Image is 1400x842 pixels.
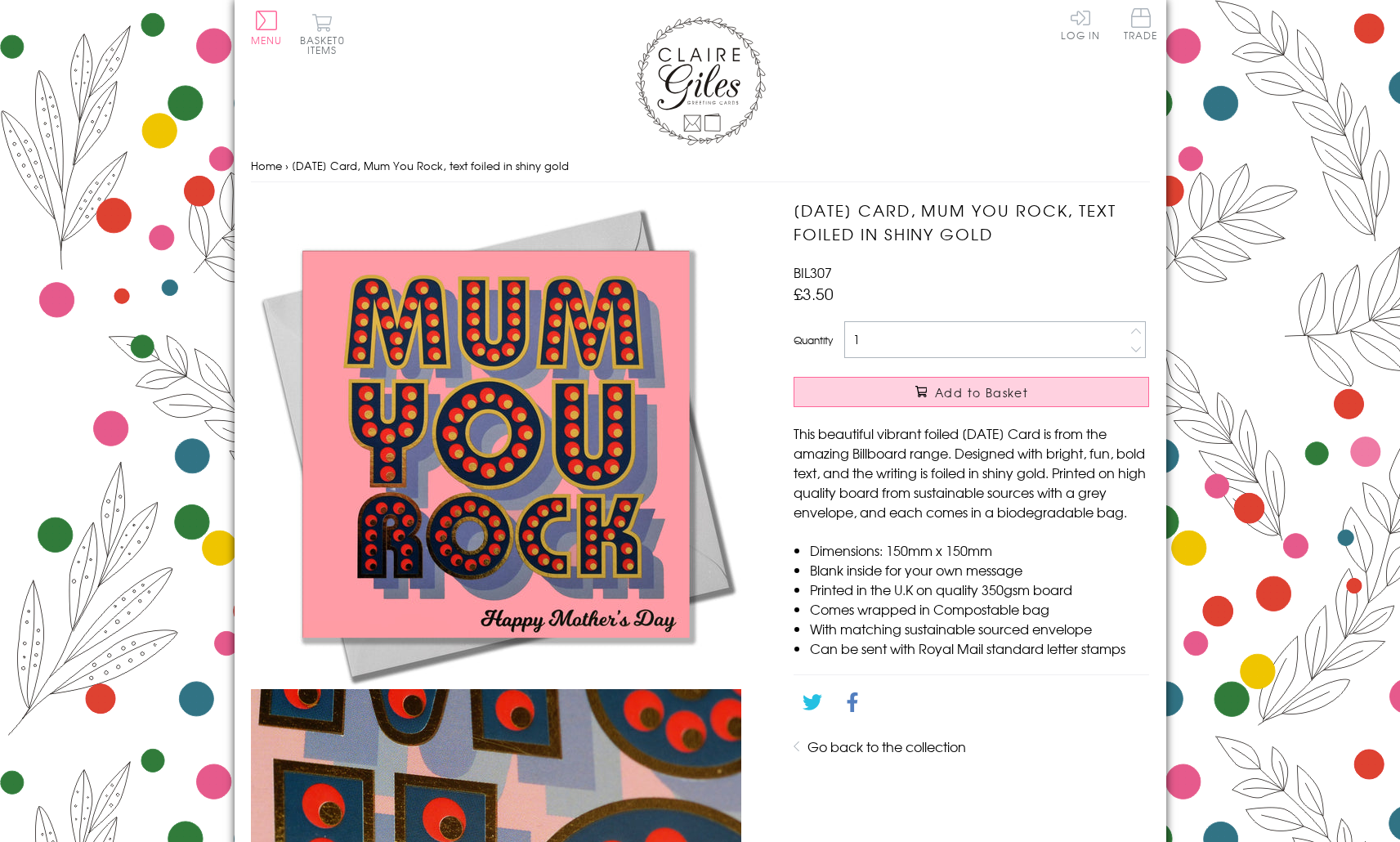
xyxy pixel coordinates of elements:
[635,16,766,146] img: Claire Giles Greetings Cards
[251,33,283,47] span: Menu
[794,333,833,347] label: Quantity
[794,377,1149,407] button: Add to Basket
[292,158,569,173] span: [DATE] Card, Mum You Rock, text foiled in shiny gold
[810,638,1149,658] li: Can be sent with Royal Mail standard letter stamps
[307,33,345,57] span: 0 items
[1124,8,1158,40] span: Trade
[807,737,966,756] a: Go back to the collection
[810,560,1149,580] li: Blank inside for your own message
[810,619,1149,638] li: With matching sustainable sourced envelope
[1061,8,1100,40] a: Log In
[794,262,832,282] span: BIL307
[251,158,282,173] a: Home
[794,199,1149,246] h1: [DATE] Card, Mum You Rock, text foiled in shiny gold
[300,13,345,55] button: Basket0 items
[810,540,1149,560] li: Dimensions: 150mm x 150mm
[1124,8,1158,43] a: Trade
[810,599,1149,619] li: Comes wrapped in Compostable bag
[251,150,1150,183] nav: breadcrumbs
[810,580,1149,599] li: Printed in the U.K on quality 350gsm board
[794,423,1149,522] p: This beautiful vibrant foiled [DATE] Card is from the amazing Billboard range. Designed with brig...
[935,384,1028,401] span: Add to Basket
[794,282,834,305] span: £3.50
[251,199,741,689] img: Mother's Day Card, Mum You Rock, text foiled in shiny gold
[285,158,288,173] span: ›
[251,11,283,45] button: Menu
